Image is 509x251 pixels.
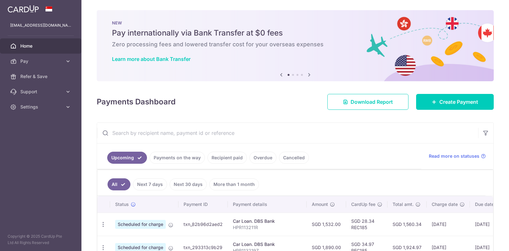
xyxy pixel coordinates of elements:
[233,218,302,224] div: Car Loan. DBS Bank
[228,196,307,213] th: Payment details
[20,104,62,110] span: Settings
[178,213,228,236] td: txn_82b96d2aed2
[279,152,309,164] a: Cancelled
[108,178,130,190] a: All
[112,20,478,25] p: NEW
[170,178,207,190] a: Next 30 days
[249,152,276,164] a: Overdue
[112,28,478,38] h5: Pay internationally via Bank Transfer at $0 fees
[150,152,205,164] a: Payments on the way
[429,153,479,159] span: Read more on statuses
[427,213,470,236] td: [DATE]
[346,213,387,236] td: SGD 28.34 REC185
[351,201,375,208] span: CardUp fee
[97,123,478,143] input: Search by recipient name, payment id or reference
[97,10,494,81] img: Bank transfer banner
[432,201,458,208] span: Charge date
[115,220,166,229] span: Scheduled for charge
[178,196,228,213] th: Payment ID
[207,152,247,164] a: Recipient paid
[97,96,176,108] h4: Payments Dashboard
[20,58,62,64] span: Pay
[133,178,167,190] a: Next 7 days
[20,73,62,80] span: Refer & Save
[327,94,408,110] a: Download Report
[112,56,191,62] a: Learn more about Bank Transfer
[115,201,129,208] span: Status
[233,241,302,248] div: Car Loan. DBS Bank
[233,224,302,231] p: HPR113211R
[470,213,506,236] td: [DATE]
[307,213,346,236] td: SGD 1,532.00
[393,201,414,208] span: Total amt.
[209,178,259,190] a: More than 1 month
[351,98,393,106] span: Download Report
[107,152,147,164] a: Upcoming
[475,201,494,208] span: Due date
[112,41,478,48] h6: Zero processing fees and lowered transfer cost for your overseas expenses
[20,43,62,49] span: Home
[10,22,71,29] p: [EMAIL_ADDRESS][DOMAIN_NAME]
[416,94,494,110] a: Create Payment
[8,5,39,13] img: CardUp
[312,201,328,208] span: Amount
[387,213,427,236] td: SGD 1,560.34
[429,153,486,159] a: Read more on statuses
[439,98,478,106] span: Create Payment
[20,89,62,95] span: Support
